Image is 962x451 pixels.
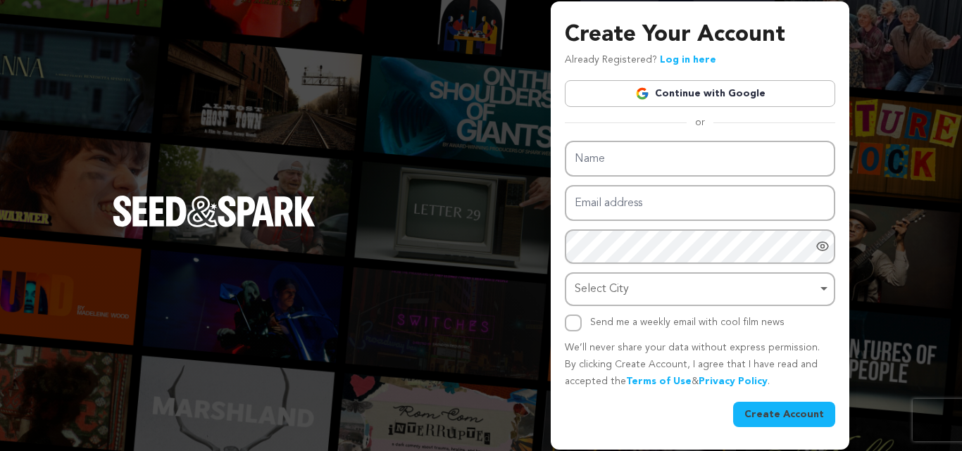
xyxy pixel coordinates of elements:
[565,340,835,390] p: We’ll never share your data without express permission. By clicking Create Account, I agree that ...
[565,80,835,107] a: Continue with Google
[565,185,835,221] input: Email address
[816,239,830,253] a: Show password as plain text. Warning: this will display your password on the screen.
[635,87,649,101] img: Google logo
[699,376,768,386] a: Privacy Policy
[565,141,835,177] input: Name
[660,55,716,65] a: Log in here
[575,279,817,300] div: Select City
[687,115,713,129] span: or
[113,196,316,255] a: Seed&Spark Homepage
[733,402,835,427] button: Create Account
[565,52,716,69] p: Already Registered?
[626,376,692,386] a: Terms of Use
[565,18,835,52] h3: Create Your Account
[590,317,785,327] label: Send me a weekly email with cool film news
[113,196,316,227] img: Seed&Spark Logo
